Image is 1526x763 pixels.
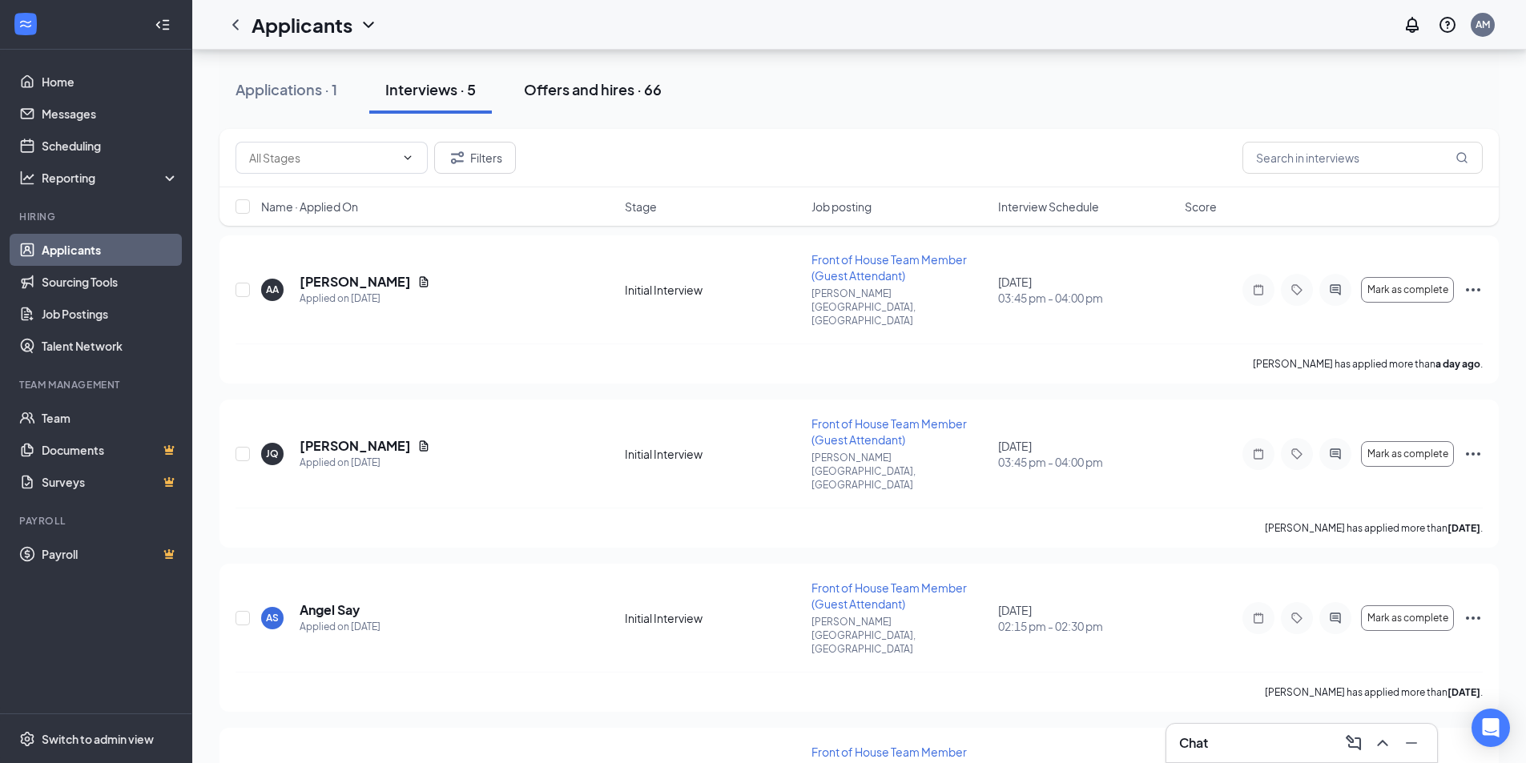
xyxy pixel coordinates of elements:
div: Applications · 1 [236,79,337,99]
div: AM [1476,18,1490,31]
svg: Collapse [155,17,171,33]
svg: Document [417,275,430,288]
div: Initial Interview [625,446,802,462]
svg: ChevronLeft [226,15,245,34]
a: Sourcing Tools [42,266,179,298]
div: Hiring [19,210,175,223]
span: Mark as complete [1367,448,1448,460]
a: Messages [42,98,179,130]
h3: Chat [1179,734,1208,752]
a: Job Postings [42,298,179,330]
div: [DATE] [998,274,1175,306]
span: 03:45 pm - 04:00 pm [998,454,1175,470]
svg: Filter [448,148,467,167]
svg: Tag [1287,448,1307,460]
h5: [PERSON_NAME] [300,273,411,291]
p: [PERSON_NAME][GEOGRAPHIC_DATA], [GEOGRAPHIC_DATA] [811,287,988,327]
svg: WorkstreamLogo [18,16,34,32]
svg: Notifications [1403,15,1422,34]
svg: ChevronDown [359,15,378,34]
div: Payroll [19,514,175,528]
div: JQ [266,447,279,460]
svg: QuestionInfo [1438,15,1457,34]
a: Team [42,402,179,434]
div: Initial Interview [625,282,802,298]
div: Switch to admin view [42,731,154,747]
button: Mark as complete [1361,441,1454,467]
span: Front of House Team Member (Guest Attendant) [811,416,967,447]
span: Interview Schedule [998,199,1099,215]
a: DocumentsCrown [42,434,179,466]
input: All Stages [249,149,395,167]
span: Job posting [811,199,872,215]
svg: Ellipses [1464,444,1483,464]
svg: ActiveChat [1326,448,1345,460]
button: Filter Filters [434,142,516,174]
div: Applied on [DATE] [300,291,430,307]
div: Applied on [DATE] [300,455,430,471]
span: Score [1185,199,1217,215]
a: Talent Network [42,330,179,362]
svg: ActiveChat [1326,283,1345,296]
p: [PERSON_NAME] has applied more than . [1265,521,1483,535]
a: SurveysCrown [42,466,179,498]
div: Open Intercom Messenger [1472,709,1510,747]
p: [PERSON_NAME][GEOGRAPHIC_DATA], [GEOGRAPHIC_DATA] [811,451,988,492]
svg: Note [1249,612,1268,624]
p: [PERSON_NAME][GEOGRAPHIC_DATA], [GEOGRAPHIC_DATA] [811,615,988,656]
p: [PERSON_NAME] has applied more than . [1253,357,1483,371]
a: Applicants [42,234,179,266]
button: Mark as complete [1361,605,1454,631]
svg: Minimize [1402,733,1421,753]
div: Interviews · 5 [385,79,476,99]
svg: Note [1249,283,1268,296]
div: Initial Interview [625,610,802,626]
svg: Analysis [19,170,35,186]
span: Mark as complete [1367,612,1448,624]
span: Name · Applied On [261,199,358,215]
h5: Angel Say [300,601,360,619]
button: ChevronUp [1370,730,1395,756]
svg: Tag [1287,283,1307,296]
div: Offers and hires · 66 [524,79,662,99]
svg: ActiveChat [1326,612,1345,624]
div: [DATE] [998,438,1175,470]
svg: ComposeMessage [1344,733,1363,753]
svg: ChevronDown [401,151,414,164]
span: Stage [625,199,657,215]
input: Search in interviews [1242,142,1483,174]
div: Team Management [19,378,175,392]
button: Minimize [1399,730,1424,756]
svg: Note [1249,448,1268,460]
div: [DATE] [998,602,1175,634]
h1: Applicants [252,11,352,38]
svg: ChevronUp [1373,733,1392,753]
svg: Document [417,440,430,452]
button: Mark as complete [1361,277,1454,303]
a: Scheduling [42,130,179,162]
p: [PERSON_NAME] has applied more than . [1265,685,1483,699]
svg: Ellipses [1464,608,1483,628]
div: Applied on [DATE] [300,619,380,635]
div: Reporting [42,170,179,186]
b: [DATE] [1447,686,1480,698]
span: 02:15 pm - 02:30 pm [998,618,1175,634]
span: 03:45 pm - 04:00 pm [998,290,1175,306]
div: AS [266,611,279,624]
h5: [PERSON_NAME] [300,437,411,455]
svg: Tag [1287,612,1307,624]
button: ComposeMessage [1341,730,1367,756]
svg: Settings [19,731,35,747]
span: Front of House Team Member (Guest Attendant) [811,252,967,283]
svg: Ellipses [1464,280,1483,299]
span: Mark as complete [1367,284,1448,295]
span: Front of House Team Member (Guest Attendant) [811,580,967,611]
svg: MagnifyingGlass [1456,151,1468,164]
a: Home [42,66,179,98]
b: a day ago [1435,358,1480,370]
a: PayrollCrown [42,538,179,570]
b: [DATE] [1447,522,1480,534]
div: AA [266,283,279,296]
